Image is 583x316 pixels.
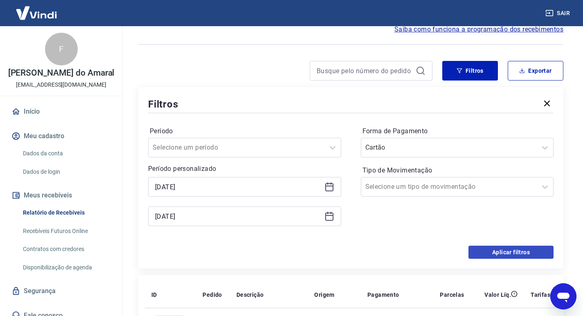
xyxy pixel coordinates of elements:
p: Parcelas [440,291,464,299]
input: Data inicial [155,181,321,193]
p: Valor Líq. [484,291,511,299]
img: Vindi [10,0,63,25]
p: [PERSON_NAME] do Amaral [8,69,115,77]
p: Período personalizado [148,164,341,174]
h5: Filtros [148,98,178,111]
div: F [45,33,78,65]
label: Forma de Pagamento [362,126,552,136]
button: Sair [544,6,573,21]
a: Relatório de Recebíveis [20,204,113,221]
button: Filtros [442,61,498,81]
a: Recebíveis Futuros Online [20,223,113,240]
a: Segurança [10,282,113,300]
a: Saiba como funciona a programação dos recebimentos [394,25,563,34]
button: Exportar [508,61,563,81]
a: Contratos com credores [20,241,113,258]
p: Tarifas [531,291,550,299]
label: Período [150,126,340,136]
iframe: Botão para abrir a janela de mensagens [550,283,576,309]
p: ID [151,291,157,299]
button: Meus recebíveis [10,186,113,204]
p: Pedido [203,291,222,299]
p: Origem [314,291,334,299]
a: Dados de login [20,164,113,180]
a: Início [10,103,113,121]
a: Disponibilização de agenda [20,259,113,276]
input: Busque pelo número do pedido [317,65,412,77]
p: [EMAIL_ADDRESS][DOMAIN_NAME] [16,81,106,89]
label: Tipo de Movimentação [362,166,552,175]
a: Dados da conta [20,145,113,162]
p: Descrição [236,291,264,299]
input: Data final [155,210,321,222]
p: Pagamento [367,291,399,299]
button: Aplicar filtros [468,246,554,259]
button: Meu cadastro [10,127,113,145]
